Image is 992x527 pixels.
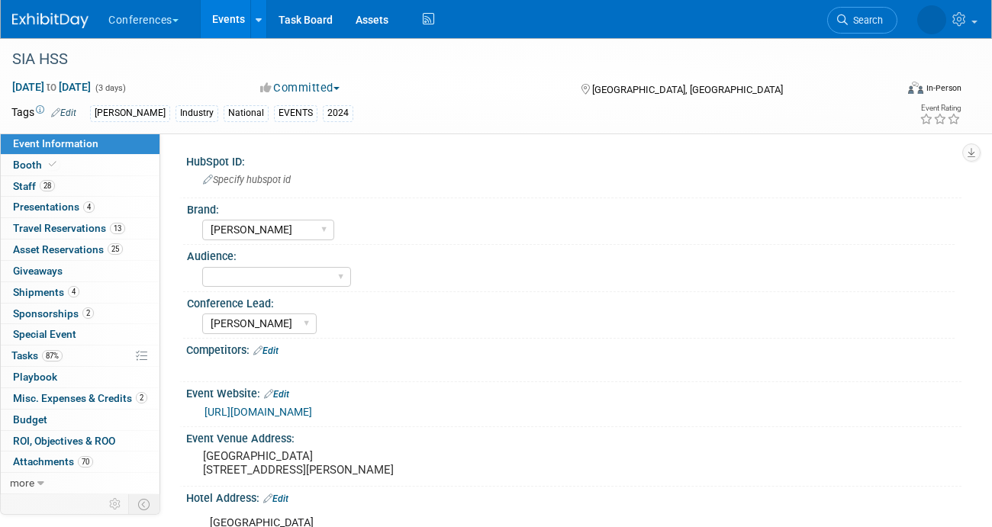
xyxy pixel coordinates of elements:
span: (3 days) [94,83,126,93]
span: Budget [13,413,47,426]
div: Hotel Address: [186,487,961,506]
pre: [GEOGRAPHIC_DATA] [STREET_ADDRESS][PERSON_NAME] [203,449,492,477]
span: Asset Reservations [13,243,123,255]
button: Committed [255,80,346,96]
div: 2024 [323,105,353,121]
img: Format-Inperson.png [908,82,923,94]
a: Attachments70 [1,451,159,472]
img: Stephanie Donley [917,5,946,34]
span: 2 [136,392,147,403]
a: Travel Reservations13 [1,218,159,239]
span: Tasks [11,349,63,362]
td: Tags [11,104,76,122]
a: Sponsorships2 [1,304,159,324]
a: Edit [263,493,288,504]
span: 25 [108,243,123,255]
span: Event Information [13,137,98,149]
span: Specify hubspot id [203,174,291,185]
div: EVENTS [274,105,317,121]
span: 4 [68,286,79,297]
a: Edit [253,345,279,356]
span: 87% [42,350,63,362]
span: more [10,477,34,489]
a: more [1,473,159,493]
span: Attachments [13,455,93,468]
div: Conference Lead: [187,292,955,311]
span: to [44,81,59,93]
span: 28 [40,180,55,191]
a: Special Event [1,324,159,345]
div: [PERSON_NAME] [90,105,170,121]
a: Search [827,7,897,34]
a: Presentations4 [1,197,159,217]
img: ExhibitDay [12,13,89,28]
span: 13 [110,223,125,234]
span: Search [848,14,883,26]
span: 70 [78,456,93,468]
a: [URL][DOMAIN_NAME] [205,406,312,418]
a: Asset Reservations25 [1,239,159,260]
i: Booth reservation complete [49,160,56,169]
div: Brand: [187,198,955,217]
a: Giveaways [1,261,159,281]
span: [DATE] [DATE] [11,80,92,94]
span: Booth [13,159,60,171]
a: Shipments4 [1,282,159,303]
div: Event Rating [920,104,961,112]
td: Toggle Event Tabs [129,494,160,514]
div: HubSpot ID: [186,150,961,169]
span: Staff [13,180,55,192]
span: Giveaways [13,265,63,277]
div: National [224,105,269,121]
a: Playbook [1,367,159,387]
a: Tasks87% [1,345,159,366]
div: Industry [176,105,218,121]
a: Misc. Expenses & Credits2 [1,388,159,409]
span: 4 [83,201,95,213]
div: Event Format [823,79,962,102]
div: SIA HSS [7,46,881,73]
a: Event Information [1,133,159,154]
span: Special Event [13,328,76,340]
a: Budget [1,410,159,430]
div: In-Person [926,82,961,94]
a: Edit [264,389,289,400]
span: Sponsorships [13,307,94,320]
span: 2 [82,307,94,319]
div: Event Venue Address: [186,427,961,446]
td: Personalize Event Tab Strip [102,494,129,514]
a: Booth [1,155,159,175]
span: Travel Reservations [13,222,125,234]
span: Presentations [13,201,95,213]
span: Misc. Expenses & Credits [13,392,147,404]
span: ROI, Objectives & ROO [13,435,115,447]
div: Event Website: [186,382,961,402]
a: ROI, Objectives & ROO [1,431,159,451]
span: [GEOGRAPHIC_DATA], [GEOGRAPHIC_DATA] [592,84,783,95]
span: Playbook [13,371,57,383]
div: Audience: [187,245,955,264]
a: Edit [51,108,76,118]
a: Staff28 [1,176,159,197]
div: Competitors: [186,339,961,358]
span: Shipments [13,286,79,298]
